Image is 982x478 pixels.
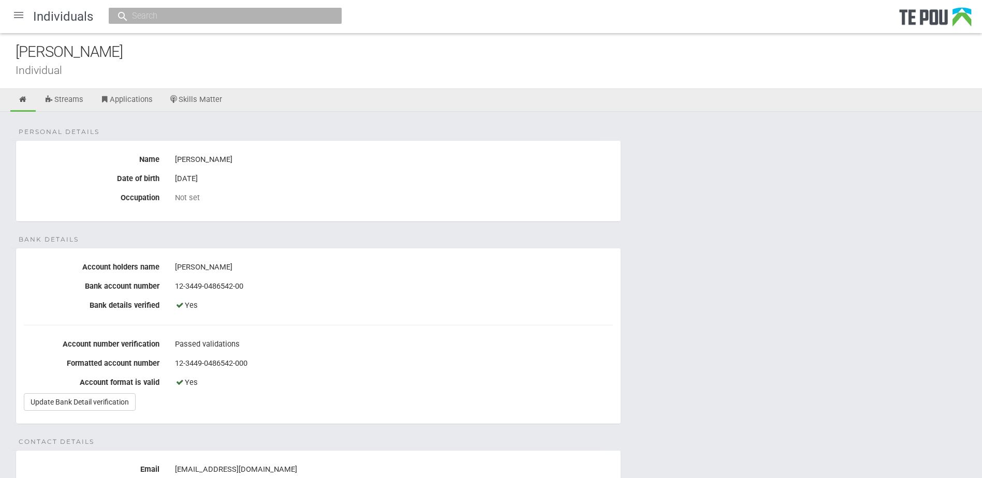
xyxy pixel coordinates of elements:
[16,259,167,272] label: Account holders name
[175,297,613,315] div: Yes
[175,259,613,276] div: [PERSON_NAME]
[19,235,79,244] span: Bank details
[175,193,613,202] div: Not set
[175,278,613,295] div: 12-3449-0486542-00
[175,374,613,392] div: Yes
[16,151,167,164] label: Name
[16,461,167,474] label: Email
[16,65,982,76] div: Individual
[16,297,167,310] label: Bank details verified
[16,278,167,291] label: Bank account number
[24,393,136,411] a: Update Bank Detail verification
[19,127,99,137] span: Personal details
[16,374,167,387] label: Account format is valid
[16,336,167,349] label: Account number verification
[16,189,167,202] label: Occupation
[19,437,94,446] span: Contact details
[175,336,613,353] div: Passed validations
[162,89,230,112] a: Skills Matter
[129,10,311,21] input: Search
[16,355,167,368] label: Formatted account number
[175,151,613,169] div: [PERSON_NAME]
[175,170,613,188] div: [DATE]
[37,89,91,112] a: Streams
[175,355,613,372] div: 12-3449-0486542-000
[16,170,167,183] label: Date of birth
[92,89,160,112] a: Applications
[16,41,982,63] div: [PERSON_NAME]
